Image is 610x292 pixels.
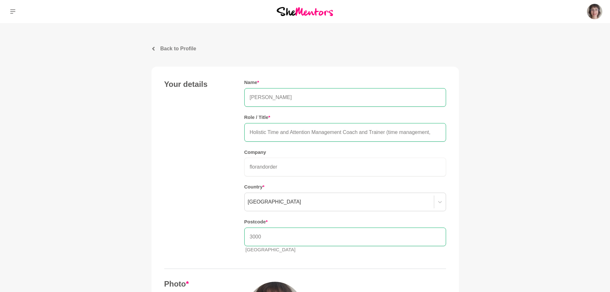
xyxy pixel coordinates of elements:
[164,79,232,89] h4: Your details
[244,219,446,225] h5: Postcode
[244,228,446,246] input: Postcode
[160,45,196,53] p: Back to Profile
[248,198,301,206] div: [GEOGRAPHIC_DATA]
[244,114,446,121] h5: Role / Title
[587,4,602,19] img: Christie Flora
[151,45,459,53] a: Back to Profile
[277,7,333,16] img: She Mentors Logo
[244,79,446,86] h5: Name
[246,246,446,254] p: [GEOGRAPHIC_DATA]
[244,149,446,155] h5: Company
[244,88,446,107] input: Name
[244,123,446,142] input: Role / Title
[164,279,232,289] h4: Photo
[244,158,446,176] input: Company
[244,184,446,190] h5: Country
